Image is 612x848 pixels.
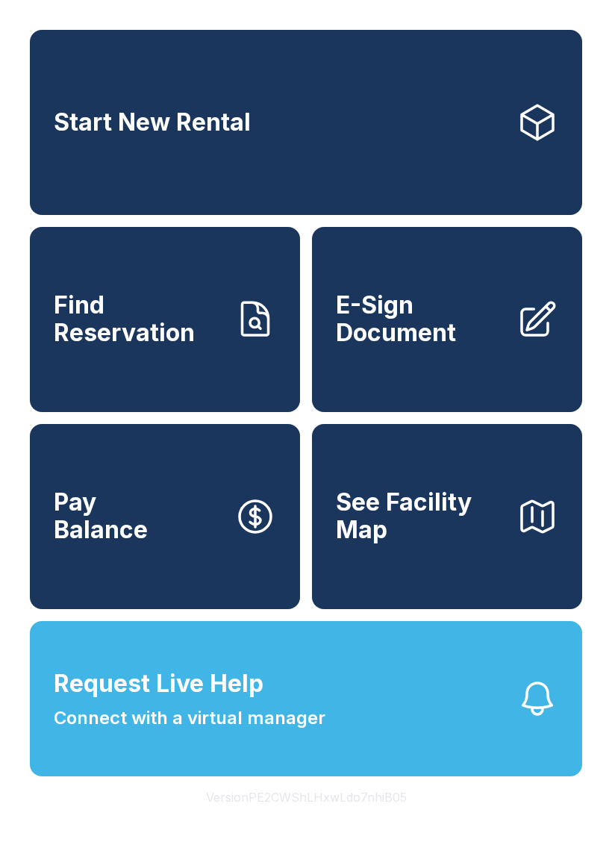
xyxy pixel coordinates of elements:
span: Request Live Help [54,666,263,702]
button: VersionPE2CWShLHxwLdo7nhiB05 [194,776,419,818]
span: Find Reservation [54,292,222,346]
a: PayBalance [30,424,300,609]
span: See Facility Map [336,489,505,543]
a: Start New Rental [30,30,582,215]
a: E-Sign Document [312,227,582,412]
span: E-Sign Document [336,292,505,346]
span: Pay Balance [54,489,148,543]
button: Request Live HelpConnect with a virtual manager [30,621,582,776]
button: See Facility Map [312,424,582,609]
span: Start New Rental [54,109,251,137]
span: Connect with a virtual manager [54,705,325,732]
a: Find Reservation [30,227,300,412]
